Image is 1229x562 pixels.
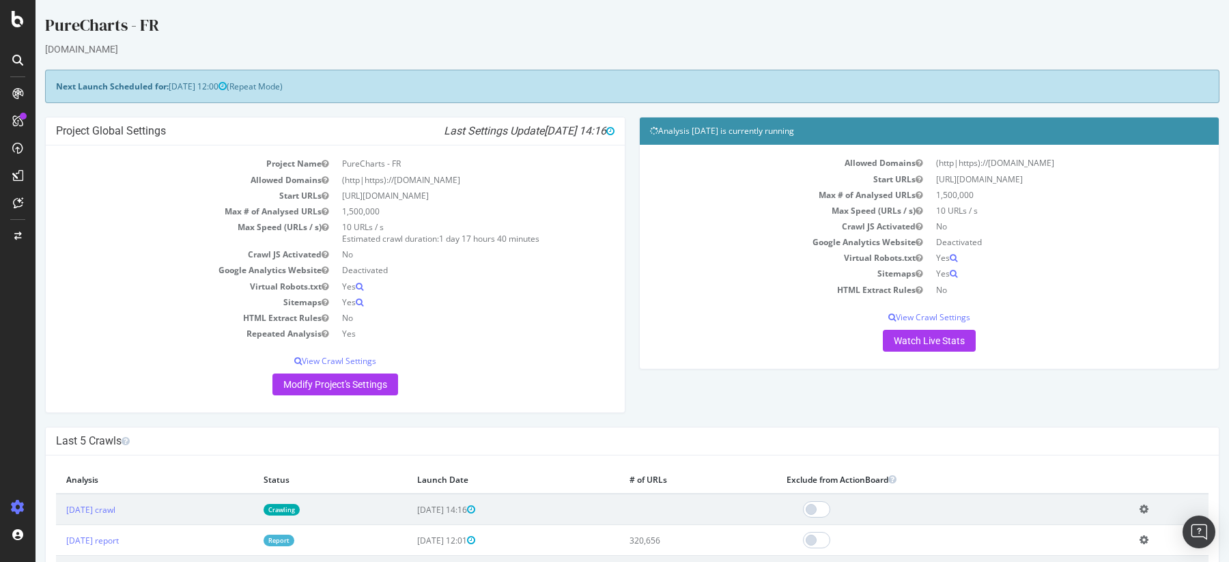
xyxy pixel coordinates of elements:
[371,466,584,494] th: Launch Date
[614,219,894,234] td: Crawl JS Activated
[300,172,579,188] td: (http|https)://[DOMAIN_NAME]
[894,266,1173,281] td: Yes
[20,172,300,188] td: Allowed Domains
[31,504,80,516] a: [DATE] crawl
[1183,516,1215,548] div: Open Intercom Messenger
[584,466,741,494] th: # of URLs
[614,282,894,298] td: HTML Extract Rules
[614,311,1173,323] p: View Crawl Settings
[20,156,300,171] td: Project Name
[584,525,741,556] td: 320,656
[237,374,363,395] a: Modify Project's Settings
[300,326,579,341] td: Yes
[300,279,579,294] td: Yes
[20,310,300,326] td: HTML Extract Rules
[894,203,1173,219] td: 10 URLs / s
[614,266,894,281] td: Sitemaps
[404,233,504,244] span: 1 day 17 hours 40 minutes
[20,81,133,92] strong: Next Launch Scheduled for:
[894,155,1173,171] td: (http|https)://[DOMAIN_NAME]
[614,155,894,171] td: Allowed Domains
[300,294,579,310] td: Yes
[894,282,1173,298] td: No
[228,504,264,516] a: Crawling
[218,466,371,494] th: Status
[300,247,579,262] td: No
[300,188,579,203] td: [URL][DOMAIN_NAME]
[509,124,579,137] span: [DATE] 14:16
[20,203,300,219] td: Max # of Analysed URLs
[10,14,1184,42] div: PureCharts - FR
[894,171,1173,187] td: [URL][DOMAIN_NAME]
[300,262,579,278] td: Deactivated
[300,203,579,219] td: 1,500,000
[300,219,579,247] td: 10 URLs / s Estimated crawl duration:
[894,234,1173,250] td: Deactivated
[614,187,894,203] td: Max # of Analysed URLs
[894,250,1173,266] td: Yes
[10,42,1184,56] div: [DOMAIN_NAME]
[20,188,300,203] td: Start URLs
[614,234,894,250] td: Google Analytics Website
[847,330,940,352] a: Watch Live Stats
[382,504,440,516] span: [DATE] 14:16
[382,535,440,546] span: [DATE] 12:01
[614,203,894,219] td: Max Speed (URLs / s)
[408,124,579,138] i: Last Settings Update
[20,124,579,138] h4: Project Global Settings
[20,247,300,262] td: Crawl JS Activated
[20,279,300,294] td: Virtual Robots.txt
[894,187,1173,203] td: 1,500,000
[614,171,894,187] td: Start URLs
[228,535,259,546] a: Report
[20,466,218,494] th: Analysis
[894,219,1173,234] td: No
[20,219,300,247] td: Max Speed (URLs / s)
[20,326,300,341] td: Repeated Analysis
[20,434,1173,448] h4: Last 5 Crawls
[614,250,894,266] td: Virtual Robots.txt
[133,81,191,92] span: [DATE] 12:00
[300,310,579,326] td: No
[300,156,579,171] td: PureCharts - FR
[20,355,579,367] p: View Crawl Settings
[20,294,300,310] td: Sitemaps
[31,535,83,546] a: [DATE] report
[614,124,1173,138] h4: Analysis [DATE] is currently running
[741,466,1094,494] th: Exclude from ActionBoard
[20,262,300,278] td: Google Analytics Website
[10,70,1184,103] div: (Repeat Mode)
